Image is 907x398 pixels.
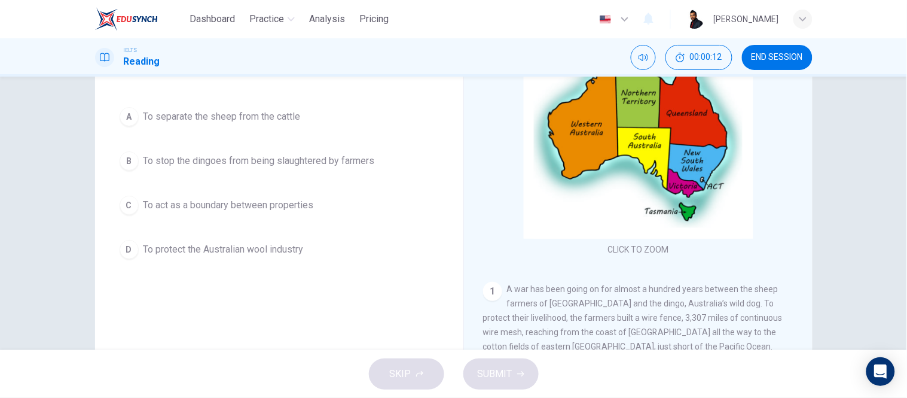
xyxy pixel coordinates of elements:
a: EduSynch logo [95,7,185,31]
span: IELTS [124,46,138,54]
img: en [598,15,613,24]
img: Profile picture [685,10,704,29]
div: [PERSON_NAME] [714,12,779,26]
span: Pricing [359,12,389,26]
span: Dashboard [190,12,235,26]
span: A war has been going on for almost a hundred years between the sheep farmers of [GEOGRAPHIC_DATA]... [483,284,783,351]
button: ATo separate the sheep from the cattle [114,102,444,132]
span: To protect the Australian wool industry [143,242,304,257]
button: CTo act as a boundary between properties [114,190,444,220]
div: D [120,240,139,259]
div: Mute [631,45,656,70]
h1: Reading [124,54,160,69]
span: To act as a boundary between properties [143,198,314,212]
div: B [120,151,139,171]
span: 00:00:12 [690,53,722,62]
button: END SESSION [742,45,813,70]
button: 00:00:12 [665,45,732,70]
span: Analysis [309,12,345,26]
div: A [120,107,139,126]
button: BTo stop the dingoes from being slaughtered by farmers [114,146,444,176]
button: DTo protect the Australian wool industry [114,235,444,265]
span: To stop the dingoes from being slaughtered by farmers [143,154,375,168]
button: Practice [245,8,300,30]
span: To separate the sheep from the cattle [143,110,301,124]
button: Analysis [304,8,350,30]
span: Practice [249,12,284,26]
img: EduSynch logo [95,7,158,31]
button: Dashboard [185,8,240,30]
div: Hide [665,45,732,70]
button: Pricing [355,8,393,30]
span: END SESSION [752,53,803,62]
div: Open Intercom Messenger [866,357,895,386]
div: C [120,196,139,215]
div: 1 [483,282,502,301]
